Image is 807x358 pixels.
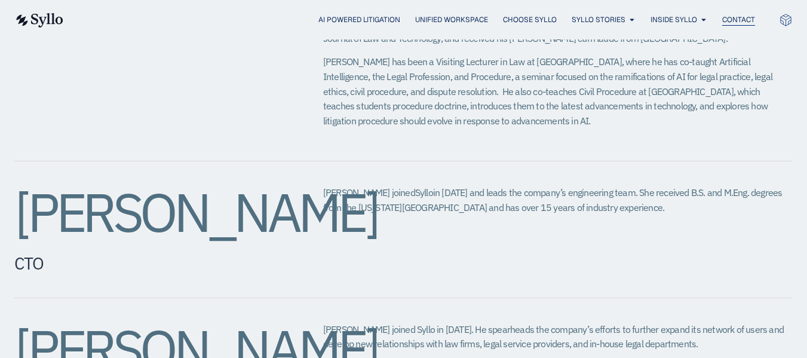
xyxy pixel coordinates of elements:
[722,14,755,25] a: Contact
[415,186,433,198] span: Syllo
[323,186,415,198] span: [PERSON_NAME] joined
[87,14,755,26] nav: Menu
[318,14,400,25] a: AI Powered Litigation
[650,14,697,25] a: Inside Syllo
[14,13,63,27] img: syllo
[323,186,783,213] span: in [DATE] and leads the company’s engineering team. She received B.S. and M.Eng. degrees from the...
[572,14,625,25] a: Syllo Stories
[415,14,488,25] a: Unified Workspace
[503,14,557,25] a: Choose Syllo
[662,201,664,213] span: .
[14,185,275,239] h2: [PERSON_NAME]
[323,56,772,127] span: [PERSON_NAME] has been a Visiting Lecturer in Law at [GEOGRAPHIC_DATA], where he has co-taught Ar...
[87,14,755,26] div: Menu Toggle
[14,253,275,274] h5: CTO
[323,323,784,350] span: [PERSON_NAME] joined Syllo in [DATE]. He spearheads the company’s efforts to further expand its n...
